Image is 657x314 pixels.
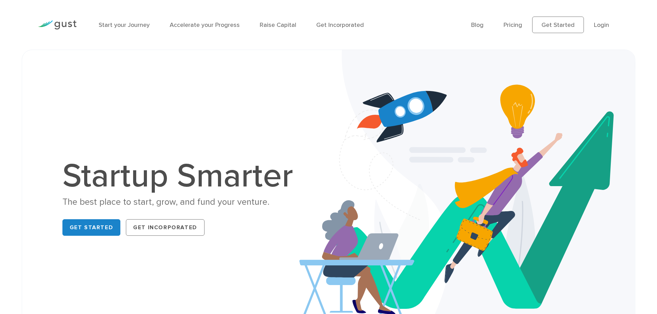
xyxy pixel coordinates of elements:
[504,21,522,29] a: Pricing
[316,21,364,29] a: Get Incorporated
[62,160,300,193] h1: Startup Smarter
[532,17,584,33] a: Get Started
[260,21,296,29] a: Raise Capital
[62,196,300,208] div: The best place to start, grow, and fund your venture.
[594,21,609,29] a: Login
[170,21,240,29] a: Accelerate your Progress
[62,219,121,236] a: Get Started
[99,21,150,29] a: Start your Journey
[38,20,77,30] img: Gust Logo
[126,219,205,236] a: Get Incorporated
[471,21,484,29] a: Blog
